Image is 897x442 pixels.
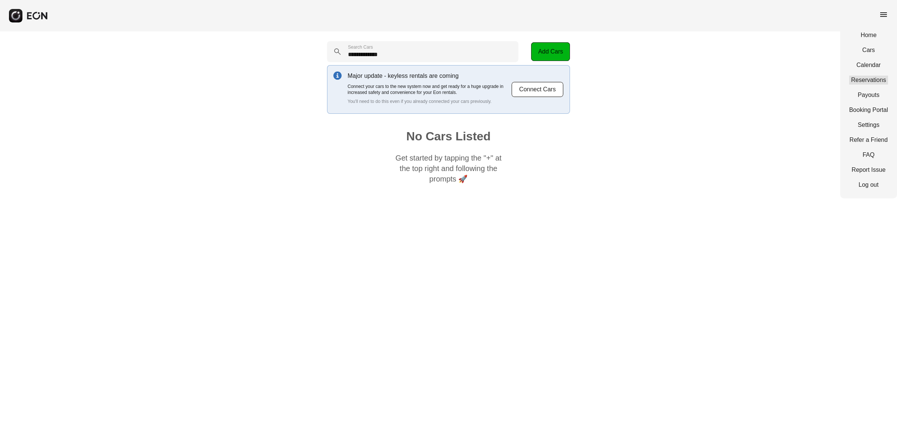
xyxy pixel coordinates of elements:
[333,71,342,80] img: info
[348,44,373,50] label: Search Cars
[879,10,888,19] span: menu
[849,106,888,115] a: Booking Portal
[849,165,888,174] a: Report Issue
[849,76,888,85] a: Reservations
[348,83,511,95] p: Connect your cars to the new system now and get ready for a huge upgrade in increased safety and ...
[849,121,888,129] a: Settings
[849,180,888,189] a: Log out
[392,153,505,184] p: Get started by tapping the "+" at the top right and following the prompts 🚀
[849,46,888,55] a: Cars
[849,150,888,159] a: FAQ
[348,98,511,104] p: You'll need to do this even if you already connected your cars previously.
[849,91,888,100] a: Payouts
[849,61,888,70] a: Calendar
[348,71,511,80] p: Major update - keyless rentals are coming
[849,31,888,40] a: Home
[511,82,564,97] button: Connect Cars
[406,132,491,141] h1: No Cars Listed
[849,135,888,144] a: Refer a Friend
[531,42,570,61] button: Add Cars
